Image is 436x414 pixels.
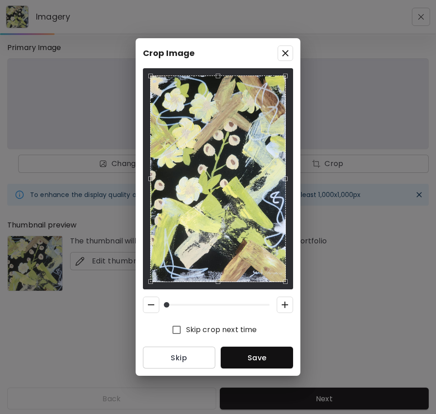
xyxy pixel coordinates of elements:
[186,324,257,335] span: Skip crop next time
[150,76,286,283] div: Use the arrow keys to move the crop selection area
[228,353,286,363] span: Save
[150,353,208,363] span: Skip
[221,347,293,369] button: Save
[143,47,195,59] p: Crop Image
[143,347,215,369] button: Skip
